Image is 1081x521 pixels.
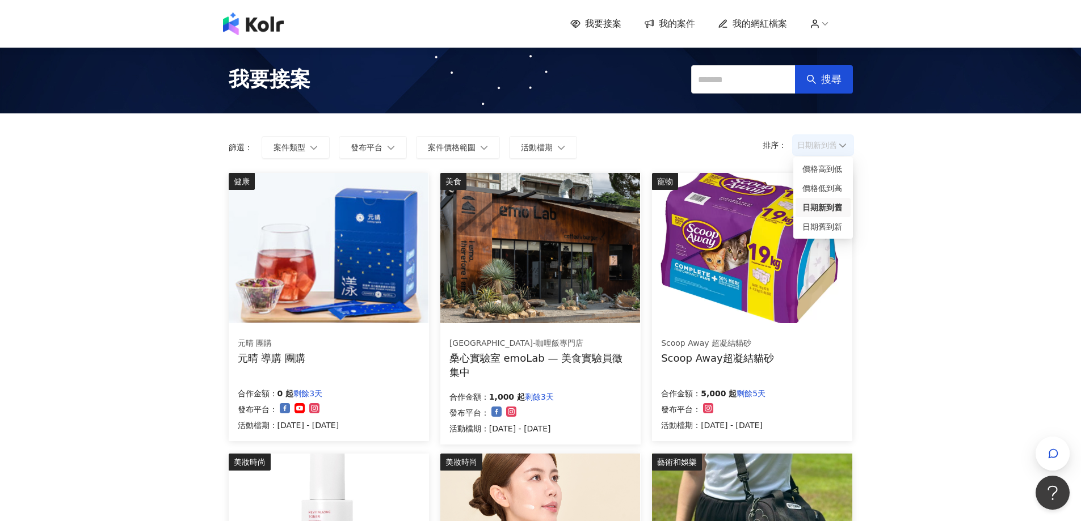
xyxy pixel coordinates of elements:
p: 發布平台： [449,406,489,420]
div: 日期新到舊 [802,201,844,214]
span: 案件類型 [274,143,305,152]
p: 1,000 起 [489,390,525,404]
iframe: Help Scout Beacon - Open [1036,476,1070,510]
div: 日期舊到新 [802,221,844,233]
div: Scoop Away 超凝結貓砂 [661,338,773,349]
p: 剩餘5天 [737,387,765,400]
span: 發布平台 [351,143,382,152]
a: 我要接案 [570,18,621,30]
a: 我的案件 [644,18,695,30]
button: 案件類型 [262,136,330,159]
span: 案件價格範圍 [428,143,476,152]
p: 排序： [763,141,793,150]
p: 5,000 起 [701,387,737,400]
img: Scoop Away超凝結貓砂 [652,173,852,323]
div: 價格高到低 [802,163,844,175]
span: search [806,74,817,84]
div: 價格低到高 [802,182,844,194]
span: 搜尋 [821,73,842,86]
div: 價格低到高 [796,179,851,198]
p: 合作金額： [238,387,277,400]
p: 篩選： [229,143,253,152]
button: 案件價格範圍 [416,136,500,159]
p: 發布平台： [661,403,701,416]
div: 美食 [440,173,466,190]
p: 剩餘3天 [293,387,322,400]
img: 情緒食光實驗計畫 [440,173,640,323]
div: 桑心實驗室 emoLab — 美食實驗員徵集中 [449,351,632,379]
div: 元晴 團購 [238,338,305,349]
p: 剩餘3天 [525,390,554,404]
span: 活動檔期 [521,143,553,152]
a: 我的網紅檔案 [718,18,787,30]
div: Scoop Away超凝結貓砂 [661,351,773,365]
button: 發布平台 [339,136,407,159]
div: 寵物 [652,173,678,190]
div: 價格高到低 [796,159,851,179]
div: 健康 [229,173,255,190]
span: 我的網紅檔案 [733,18,787,30]
div: 美妝時尚 [229,454,271,471]
div: [GEOGRAPHIC_DATA]-咖哩飯專門店 [449,338,631,349]
div: 藝術和娛樂 [652,454,702,471]
p: 發布平台： [238,403,277,416]
p: 活動檔期：[DATE] - [DATE] [238,418,339,432]
span: 我要接案 [229,65,310,94]
div: 元晴 導購 團購 [238,351,305,365]
div: 日期新到舊 [796,198,851,217]
img: logo [223,12,284,35]
p: 活動檔期：[DATE] - [DATE] [661,418,765,432]
div: 日期舊到新 [796,217,851,236]
button: 活動檔期 [509,136,577,159]
span: 我的案件 [659,18,695,30]
div: 美妝時尚 [440,454,482,471]
img: 漾漾神｜活力莓果康普茶沖泡粉 [229,173,428,323]
p: 合作金額： [449,390,489,404]
button: 搜尋 [795,65,853,94]
p: 0 起 [277,387,294,400]
p: 活動檔期：[DATE] - [DATE] [449,422,554,435]
span: 日期新到舊 [797,137,849,154]
span: 我要接案 [585,18,621,30]
p: 合作金額： [661,387,701,400]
